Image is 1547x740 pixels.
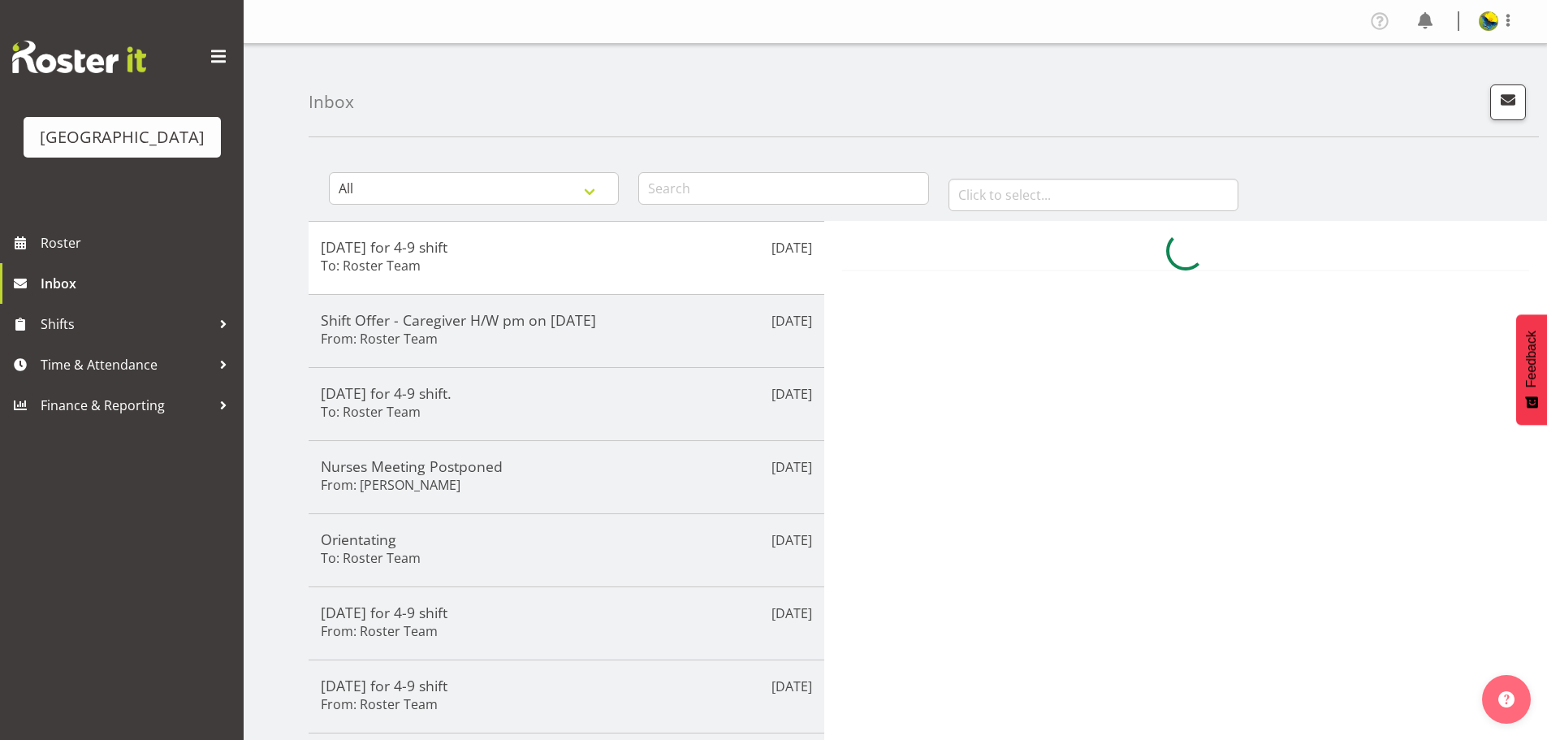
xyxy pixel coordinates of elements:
p: [DATE] [771,604,812,623]
h5: Nurses Meeting Postponed [321,457,812,475]
span: Inbox [41,271,236,296]
h6: From: [PERSON_NAME] [321,477,460,493]
h6: From: Roster Team [321,331,438,347]
span: Roster [41,231,236,255]
img: gemma-hall22491374b5f274993ff8414464fec47f.png [1479,11,1498,31]
p: [DATE] [771,311,812,331]
h5: [DATE] for 4-9 shift. [321,384,812,402]
h6: To: Roster Team [321,257,421,274]
p: [DATE] [771,384,812,404]
h6: To: Roster Team [321,404,421,420]
button: Feedback - Show survey [1516,314,1547,425]
h5: Shift Offer - Caregiver H/W pm on [DATE] [321,311,812,329]
h4: Inbox [309,93,354,111]
p: [DATE] [771,530,812,550]
span: Feedback [1524,331,1539,387]
h5: [DATE] for 4-9 shift [321,238,812,256]
span: Finance & Reporting [41,393,211,418]
input: Click to select... [949,179,1238,211]
img: Rosterit website logo [12,41,146,73]
p: [DATE] [771,238,812,257]
h5: [DATE] for 4-9 shift [321,677,812,695]
span: Time & Attendance [41,353,211,377]
p: [DATE] [771,457,812,477]
input: Search [638,172,928,205]
div: [GEOGRAPHIC_DATA] [40,125,205,149]
h5: [DATE] for 4-9 shift [321,604,812,621]
h5: Orientating [321,530,812,548]
h6: From: Roster Team [321,623,438,639]
h6: To: Roster Team [321,550,421,566]
span: Shifts [41,312,211,336]
p: [DATE] [771,677,812,696]
h6: From: Roster Team [321,696,438,712]
img: help-xxl-2.png [1498,691,1515,708]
